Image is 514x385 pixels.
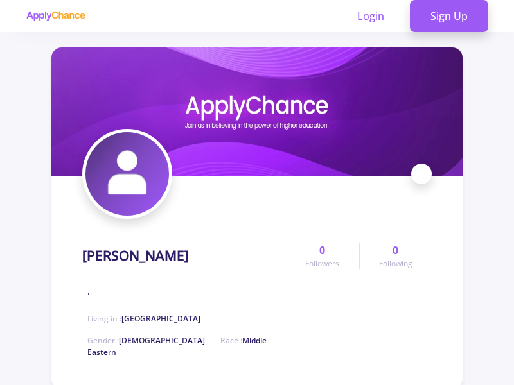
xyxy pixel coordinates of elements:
img: Fatima Farahanicover image [51,47,463,176]
span: Following [379,258,412,269]
span: [DEMOGRAPHIC_DATA] [119,335,205,346]
span: Gender : [87,335,205,346]
span: 0 [319,243,325,258]
span: Followers [305,258,339,269]
a: 0Following [359,243,432,269]
a: 0Followers [286,243,359,269]
span: [GEOGRAPHIC_DATA] [121,313,200,324]
span: 0 [393,243,398,258]
h1: [PERSON_NAME] [82,248,189,264]
span: Living in : [87,313,200,324]
span: Race : [87,335,267,357]
img: Fatima Farahaniavatar [85,132,169,216]
span: Middle Eastern [87,335,267,357]
span: . [87,284,90,298]
img: applychance logo text only [26,11,85,21]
